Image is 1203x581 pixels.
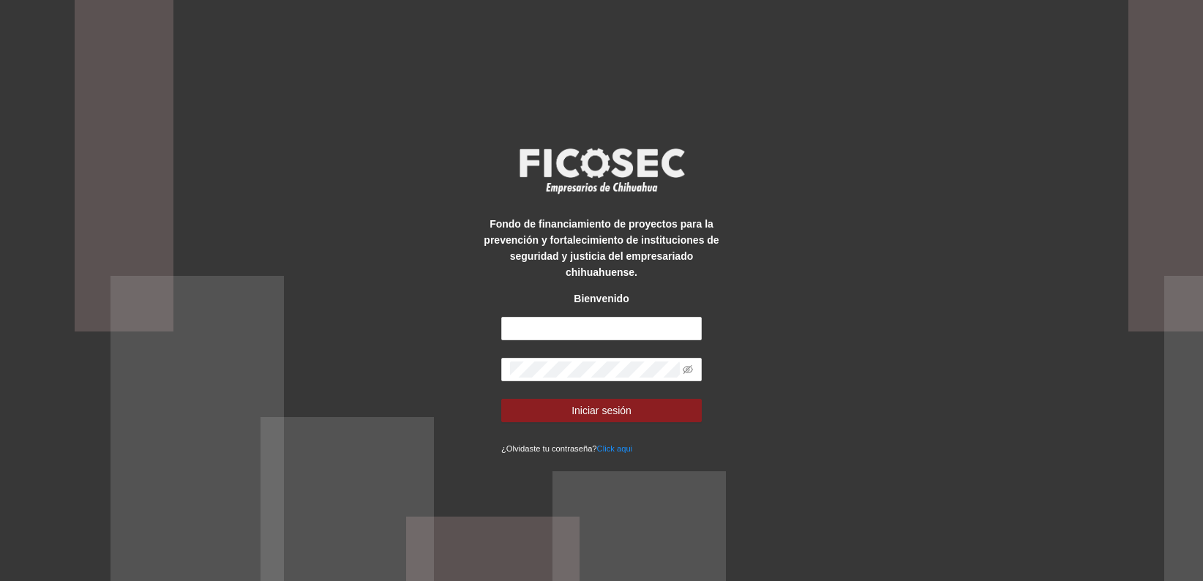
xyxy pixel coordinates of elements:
button: Iniciar sesión [501,399,702,422]
strong: Fondo de financiamiento de proyectos para la prevención y fortalecimiento de instituciones de seg... [484,218,719,278]
span: Iniciar sesión [571,402,632,419]
strong: Bienvenido [574,293,629,304]
a: Click aqui [597,444,633,453]
img: logo [510,143,693,198]
span: eye-invisible [683,364,693,375]
small: ¿Olvidaste tu contraseña? [501,444,632,453]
